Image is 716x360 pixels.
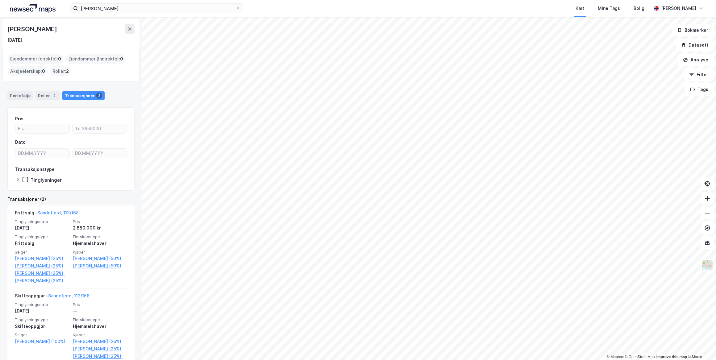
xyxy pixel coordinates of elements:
a: [PERSON_NAME] (25%), [73,345,127,353]
div: [DATE] [15,307,69,315]
a: Sandefjord, 113/168 [48,293,89,298]
button: Filter [684,68,714,81]
div: Fritt salg - [15,209,79,219]
input: Fra [15,124,69,133]
div: Skifteoppgjør - [15,292,89,302]
span: Eierskapstype [73,317,127,322]
div: Hjemmelshaver [73,240,127,247]
a: [PERSON_NAME] (25%), [15,262,69,270]
input: DD.MM.YYYY [73,149,127,158]
span: Selger [15,332,69,337]
button: Analyse [678,54,714,66]
button: Bokmerker [672,24,714,36]
div: Transaksjonstype [15,166,55,173]
input: Søk på adresse, matrikkel, gårdeiere, leietakere eller personer [78,4,235,13]
a: [PERSON_NAME] (25%), [15,270,69,277]
img: logo.a4113a55bc3d86da70a041830d287a7e.svg [10,4,56,13]
div: Transaksjoner (2) [7,196,135,203]
input: Til 2850000 [73,124,127,133]
span: Selger [15,250,69,255]
div: Bolig [634,5,644,12]
span: Pris [73,302,127,307]
div: Kart [576,5,584,12]
div: Tinglysninger [31,177,62,183]
iframe: Chat Widget [685,330,716,360]
span: Tinglysningsdato [15,302,69,307]
button: Tags [685,83,714,96]
span: 0 [58,55,61,63]
span: 0 [42,68,45,75]
div: Portefølje [7,91,33,100]
div: [DATE] [7,36,22,44]
a: [PERSON_NAME] (100%) [15,338,69,345]
div: Eiendommer (direkte) : [8,54,64,64]
div: Mine Tags [598,5,620,12]
a: [PERSON_NAME] (50%), [73,255,127,262]
a: [PERSON_NAME] (50%) [73,262,127,270]
div: Skifteoppgjør [15,323,69,330]
div: Dato [15,139,26,146]
a: [PERSON_NAME] (25%) [15,277,69,284]
div: Hjemmelshaver [73,323,127,330]
div: Roller : [50,66,71,76]
div: — [73,307,127,315]
button: Datasett [676,39,714,51]
div: 2 850 000 kr [73,224,127,232]
span: Kjøper [73,250,127,255]
div: 2 [51,93,57,99]
div: Eiendommer (Indirekte) : [66,54,126,64]
img: Z [701,259,713,271]
span: Tinglysningsdato [15,219,69,224]
a: [PERSON_NAME] (25%), [73,353,127,360]
div: [DATE] [15,224,69,232]
a: OpenStreetMap [625,355,655,359]
div: Roller [35,91,60,100]
span: Eierskapstype [73,234,127,239]
a: [PERSON_NAME] (25%), [15,255,69,262]
span: Tinglysningstype [15,317,69,322]
div: Fritt salg [15,240,69,247]
a: [PERSON_NAME] (25%), [73,338,127,345]
span: 0 [120,55,123,63]
div: Transaksjoner [62,91,105,100]
div: [PERSON_NAME] [7,24,58,34]
a: Sandefjord, 113/168 [37,210,79,215]
div: Aksjeeierskap : [8,66,48,76]
div: Pris [15,115,23,122]
div: Kontrollprogram for chat [685,330,716,360]
span: Kjøper [73,332,127,337]
div: 2 [96,93,102,99]
span: Pris [73,219,127,224]
input: DD.MM.YYYY [15,149,69,158]
span: 2 [66,68,69,75]
div: [PERSON_NAME] [661,5,696,12]
span: Tinglysningstype [15,234,69,239]
a: Improve this map [656,355,687,359]
a: Mapbox [607,355,624,359]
